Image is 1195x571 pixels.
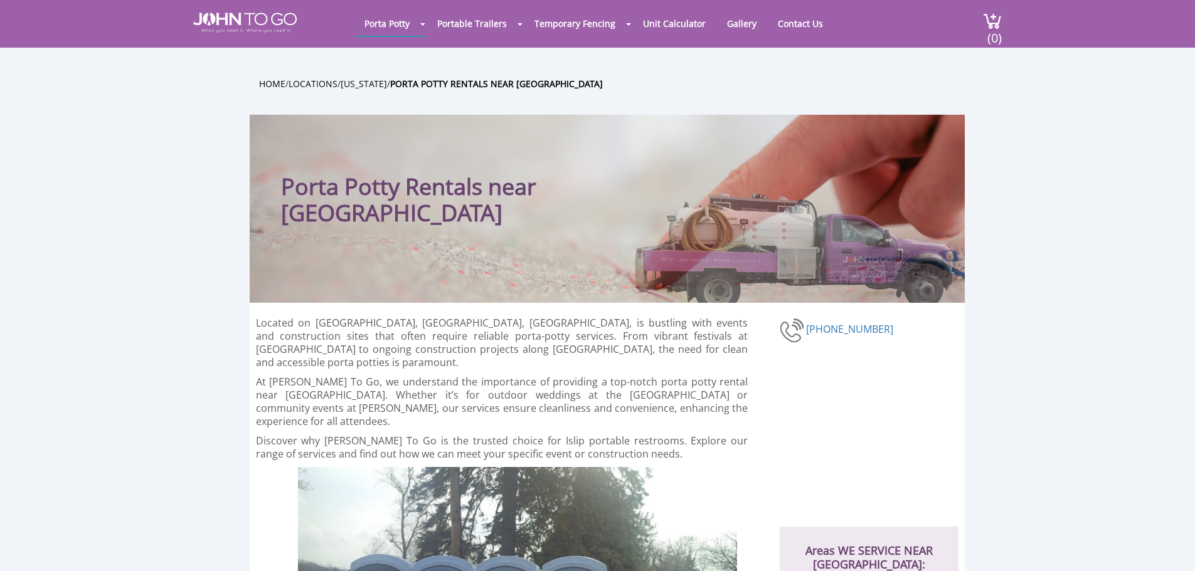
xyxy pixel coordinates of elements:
[256,317,748,369] p: Located on [GEOGRAPHIC_DATA], [GEOGRAPHIC_DATA], [GEOGRAPHIC_DATA], is bustling with events and c...
[806,322,893,336] a: [PHONE_NUMBER]
[428,11,516,36] a: Portable Trailers
[780,317,806,344] img: phone-number
[341,78,387,90] a: [US_STATE]
[355,11,419,36] a: Porta Potty
[718,11,766,36] a: Gallery
[620,186,959,303] img: Truck
[259,78,285,90] a: Home
[193,13,297,33] img: JOHN to go
[983,13,1002,29] img: cart a
[987,19,1002,46] span: (0)
[281,140,686,226] h1: Porta Potty Rentals near [GEOGRAPHIC_DATA]
[256,434,748,461] p: Discover why [PERSON_NAME] To Go is the trusted choice for Islip portable restrooms. Explore our ...
[259,76,974,91] ul: / / /
[390,78,603,90] a: Porta Potty Rentals near [GEOGRAPHIC_DATA]
[525,11,625,36] a: Temporary Fencing
[289,78,337,90] a: Locations
[634,11,715,36] a: Unit Calculator
[768,11,832,36] a: Contact Us
[256,375,748,428] p: At [PERSON_NAME] To Go, we understand the importance of providing a top-notch porta potty rental ...
[792,526,946,571] h2: Areas WE SERVICE NEAR [GEOGRAPHIC_DATA]:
